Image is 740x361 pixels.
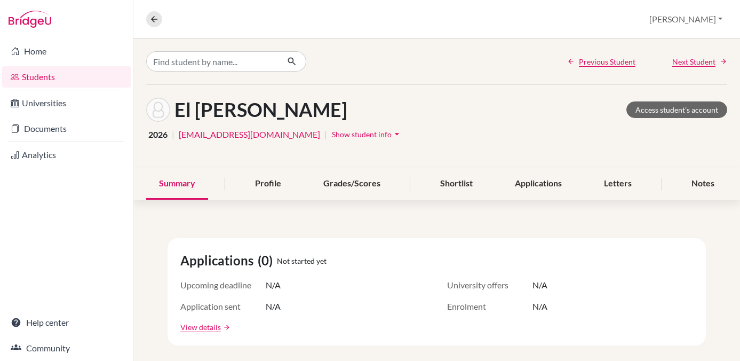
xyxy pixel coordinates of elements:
span: Enrolment [447,300,532,313]
div: Notes [679,168,727,200]
button: Show student infoarrow_drop_down [331,126,403,143]
span: N/A [266,300,281,313]
span: Applications [180,251,258,270]
a: Previous Student [567,56,635,67]
button: [PERSON_NAME] [644,9,727,29]
a: Help center [2,312,131,333]
span: N/A [266,279,281,292]
a: Analytics [2,144,131,166]
img: Bridge-U [9,11,51,28]
div: Applications [502,168,575,200]
i: arrow_drop_down [392,129,402,139]
span: Next Student [672,56,715,67]
h1: El [PERSON_NAME] [174,98,347,121]
span: Show student info [332,130,392,139]
a: Next Student [672,56,727,67]
span: | [324,128,327,141]
a: Documents [2,118,131,139]
div: Letters [591,168,644,200]
div: Shortlist [427,168,486,200]
a: Students [2,66,131,88]
a: Access student's account [626,101,727,118]
span: N/A [532,300,547,313]
img: Ramzi El Dib's avatar [146,98,170,122]
div: Summary [146,168,208,200]
span: University offers [447,279,532,292]
a: Home [2,41,131,62]
span: | [172,128,174,141]
input: Find student by name... [146,51,279,72]
span: Previous Student [579,56,635,67]
span: (0) [258,251,277,270]
a: Universities [2,92,131,114]
div: Profile [242,168,294,200]
div: Grades/Scores [311,168,393,200]
span: Not started yet [277,255,327,266]
a: arrow_forward [221,324,230,331]
span: Upcoming deadline [180,279,266,292]
span: N/A [532,279,547,292]
span: Application sent [180,300,266,313]
a: Community [2,338,131,359]
a: View details [180,321,221,333]
span: 2026 [148,128,168,141]
a: [EMAIL_ADDRESS][DOMAIN_NAME] [179,128,320,141]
